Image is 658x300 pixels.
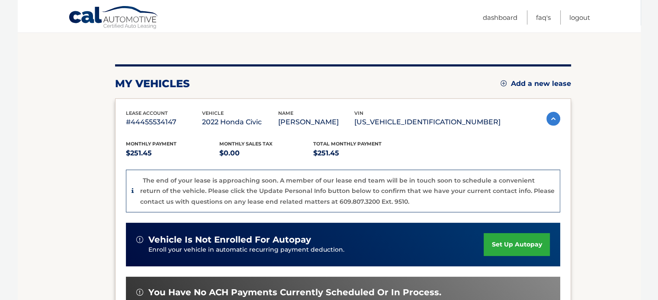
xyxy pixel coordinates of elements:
[219,147,313,159] p: $0.00
[569,10,590,25] a: Logout
[278,110,293,116] span: name
[354,110,363,116] span: vin
[313,141,382,147] span: Total Monthly Payment
[115,77,190,90] h2: my vehicles
[136,289,143,296] img: alert-white.svg
[483,10,517,25] a: Dashboard
[126,110,168,116] span: lease account
[219,141,273,147] span: Monthly sales Tax
[148,287,441,298] span: You have no ACH payments currently scheduled or in process.
[148,234,311,245] span: vehicle is not enrolled for autopay
[501,79,571,88] a: Add a new lease
[68,6,159,31] a: Cal Automotive
[202,116,278,128] p: 2022 Honda Civic
[126,147,220,159] p: $251.45
[501,80,507,86] img: add.svg
[140,177,555,205] p: The end of your lease is approaching soon. A member of our lease end team will be in touch soon t...
[536,10,551,25] a: FAQ's
[126,116,202,128] p: #44455534147
[136,236,143,243] img: alert-white.svg
[126,141,177,147] span: Monthly Payment
[354,116,501,128] p: [US_VEHICLE_IDENTIFICATION_NUMBER]
[546,112,560,126] img: accordion-active.svg
[484,233,549,256] a: set up autopay
[278,116,354,128] p: [PERSON_NAME]
[313,147,407,159] p: $251.45
[148,245,484,255] p: Enroll your vehicle in automatic recurring payment deduction.
[202,110,224,116] span: vehicle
